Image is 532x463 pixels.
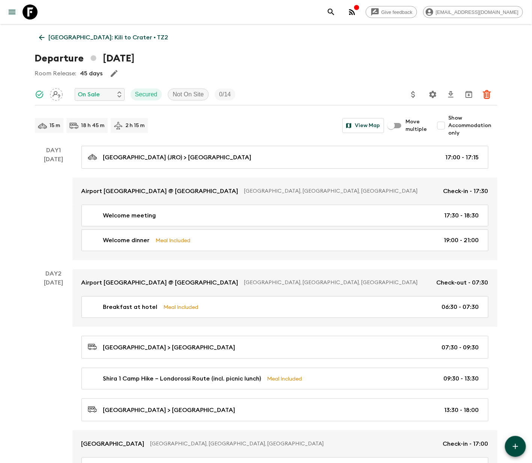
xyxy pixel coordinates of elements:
[244,187,437,195] p: [GEOGRAPHIC_DATA], [GEOGRAPHIC_DATA], [GEOGRAPHIC_DATA]
[215,88,235,100] div: Trip Fill
[442,303,479,312] p: 06:30 - 07:30
[35,69,77,78] p: Room Release:
[50,90,63,96] span: Assign pack leader
[103,236,150,245] p: Welcome dinner
[342,118,384,133] button: View Map
[164,303,199,311] p: Meal Included
[443,187,488,196] p: Check-in - 17:30
[444,236,479,245] p: 19:00 - 21:00
[44,155,63,260] div: [DATE]
[406,87,421,102] button: Update Price, Early Bird Discount and Costs
[103,211,156,220] p: Welcome meeting
[377,9,417,15] span: Give feedback
[81,205,488,226] a: Welcome meeting17:30 - 18:30
[81,278,238,287] p: Airport [GEOGRAPHIC_DATA] @ [GEOGRAPHIC_DATA]
[267,375,302,383] p: Meal Included
[443,87,458,102] button: Download CSV
[219,90,231,99] p: 0 / 14
[156,236,191,244] p: Meal Included
[479,87,494,102] button: Delete
[81,122,105,129] p: 18 h 45 m
[81,399,488,421] a: [GEOGRAPHIC_DATA] > [GEOGRAPHIC_DATA]13:30 - 18:00
[461,87,476,102] button: Archive (Completed, Cancelled or Unsynced Departures only)
[173,90,204,99] p: Not On Site
[406,118,428,133] span: Move multiple
[444,374,479,383] p: 09:30 - 13:30
[81,146,488,169] a: [GEOGRAPHIC_DATA] (JRO) > [GEOGRAPHIC_DATA]17:00 - 17:15
[49,33,169,42] p: [GEOGRAPHIC_DATA]: Kili to Crater • TZ2
[80,69,103,78] p: 45 days
[35,269,72,278] p: Day 2
[72,269,497,296] a: Airport [GEOGRAPHIC_DATA] @ [GEOGRAPHIC_DATA][GEOGRAPHIC_DATA], [GEOGRAPHIC_DATA], [GEOGRAPHIC_DA...
[445,406,479,415] p: 13:30 - 18:00
[443,439,488,448] p: Check-in - 17:00
[442,343,479,352] p: 07:30 - 09:30
[135,90,158,99] p: Secured
[244,279,431,286] p: [GEOGRAPHIC_DATA], [GEOGRAPHIC_DATA], [GEOGRAPHIC_DATA]
[151,440,437,448] p: [GEOGRAPHIC_DATA], [GEOGRAPHIC_DATA], [GEOGRAPHIC_DATA]
[103,406,235,415] p: [GEOGRAPHIC_DATA] > [GEOGRAPHIC_DATA]
[103,153,252,162] p: [GEOGRAPHIC_DATA] (JRO) > [GEOGRAPHIC_DATA]
[449,114,497,137] span: Show Accommodation only
[72,178,497,205] a: Airport [GEOGRAPHIC_DATA] @ [GEOGRAPHIC_DATA][GEOGRAPHIC_DATA], [GEOGRAPHIC_DATA], [GEOGRAPHIC_DA...
[35,30,173,45] a: [GEOGRAPHIC_DATA]: Kili to Crater • TZ2
[78,90,100,99] p: On Sale
[72,430,497,457] a: [GEOGRAPHIC_DATA][GEOGRAPHIC_DATA], [GEOGRAPHIC_DATA], [GEOGRAPHIC_DATA]Check-in - 17:00
[81,368,488,390] a: Shira 1 Camp Hike – Londorossi Route (incl. picnic lunch)Meal Included09:30 - 13:30
[35,90,44,99] svg: Synced Successfully
[445,211,479,220] p: 17:30 - 18:30
[423,6,523,18] div: [EMAIL_ADDRESS][DOMAIN_NAME]
[5,4,20,19] button: menu
[366,6,417,18] a: Give feedback
[35,146,72,155] p: Day 1
[103,303,158,312] p: Breakfast at hotel
[168,88,209,100] div: Not On Site
[126,122,145,129] p: 2 h 15 m
[432,9,523,15] span: [EMAIL_ADDRESS][DOMAIN_NAME]
[446,153,479,162] p: 17:00 - 17:15
[81,336,488,359] a: [GEOGRAPHIC_DATA] > [GEOGRAPHIC_DATA]07:30 - 09:30
[437,278,488,287] p: Check-out - 07:30
[81,296,488,318] a: Breakfast at hotelMeal Included06:30 - 07:30
[103,343,235,352] p: [GEOGRAPHIC_DATA] > [GEOGRAPHIC_DATA]
[425,87,440,102] button: Settings
[81,439,145,448] p: [GEOGRAPHIC_DATA]
[50,122,60,129] p: 15 m
[81,229,488,251] a: Welcome dinnerMeal Included19:00 - 21:00
[35,51,134,66] h1: Departure [DATE]
[324,4,339,19] button: search adventures
[81,187,238,196] p: Airport [GEOGRAPHIC_DATA] @ [GEOGRAPHIC_DATA]
[131,88,162,100] div: Secured
[103,374,261,383] p: Shira 1 Camp Hike – Londorossi Route (incl. picnic lunch)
